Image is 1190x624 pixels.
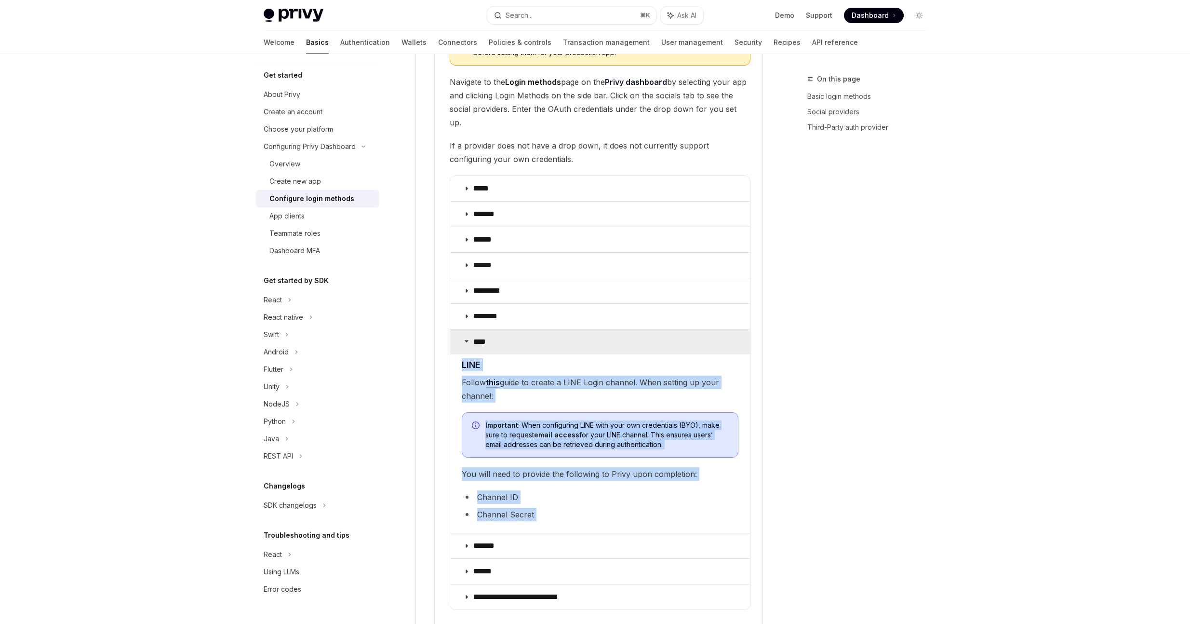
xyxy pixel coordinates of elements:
[264,141,356,152] div: Configuring Privy Dashboard
[264,275,329,286] h5: Get started by SDK
[264,416,286,427] div: Python
[534,431,579,439] strong: email access
[256,581,379,598] a: Error codes
[487,7,656,24] button: Search...⌘K
[269,210,305,222] div: App clients
[264,294,282,306] div: React
[264,31,294,54] a: Welcome
[264,450,293,462] div: REST API
[264,381,280,393] div: Unity
[264,583,301,595] div: Error codes
[640,12,650,19] span: ⌘ K
[306,31,329,54] a: Basics
[264,364,283,375] div: Flutter
[486,378,500,388] a: this
[844,8,904,23] a: Dashboard
[462,376,738,403] span: Follow guide to create a LINE Login channel. When setting up your channel:
[485,421,728,449] span: : When configuring LINE with your own credentials (BYO), make sure to request for your LINE chann...
[605,77,667,87] a: Privy dashboard
[264,123,333,135] div: Choose your platform
[505,77,561,87] strong: Login methods
[264,529,349,541] h5: Troubleshooting and tips
[256,242,379,259] a: Dashboard MFA
[256,207,379,225] a: App clients
[911,8,927,23] button: Toggle dark mode
[806,11,832,20] a: Support
[264,346,289,358] div: Android
[489,31,551,54] a: Policies & controls
[264,312,303,323] div: React native
[269,228,321,239] div: Teammate roles
[269,193,354,204] div: Configure login methods
[401,31,427,54] a: Wallets
[807,120,935,135] a: Third-Party auth provider
[462,358,481,371] span: LINE
[256,225,379,242] a: Teammate roles
[264,9,323,22] img: light logo
[256,103,379,121] a: Create an account
[256,155,379,173] a: Overview
[256,563,379,581] a: Using LLMs
[264,398,290,410] div: NodeJS
[264,480,305,492] h5: Changelogs
[264,549,282,560] div: React
[807,104,935,120] a: Social providers
[256,121,379,138] a: Choose your platform
[472,421,481,431] svg: Info
[264,89,300,100] div: About Privy
[269,176,321,187] div: Create new app
[807,89,935,104] a: Basic login methods
[264,106,322,118] div: Create an account
[774,31,801,54] a: Recipes
[661,7,703,24] button: Ask AI
[812,31,858,54] a: API reference
[462,490,738,504] li: Channel ID
[677,11,696,20] span: Ask AI
[450,75,750,129] span: Navigate to the page on the by selecting your app and clicking Login Methods on the side bar. Cli...
[340,31,390,54] a: Authentication
[264,566,299,578] div: Using LLMs
[485,421,518,429] strong: Important
[264,329,279,340] div: Swift
[256,190,379,207] a: Configure login methods
[269,245,320,257] div: Dashboard MFA
[852,11,889,20] span: Dashboard
[256,86,379,103] a: About Privy
[438,31,477,54] a: Connectors
[450,329,750,533] details: ****Navigate to headerLINEFollowthisguide to create a LINE Login channel. When setting up your ch...
[506,10,533,21] div: Search...
[450,139,750,166] span: If a provider does not have a drop down, it does not currently support configuring your own crede...
[264,433,279,445] div: Java
[256,173,379,190] a: Create new app
[563,31,650,54] a: Transaction management
[775,11,794,20] a: Demo
[661,31,723,54] a: User management
[462,508,738,521] li: Channel Secret
[462,467,738,481] span: You will need to provide the following to Privy upon completion:
[264,500,317,511] div: SDK changelogs
[269,158,300,170] div: Overview
[735,31,762,54] a: Security
[264,69,302,81] h5: Get started
[817,73,860,85] span: On this page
